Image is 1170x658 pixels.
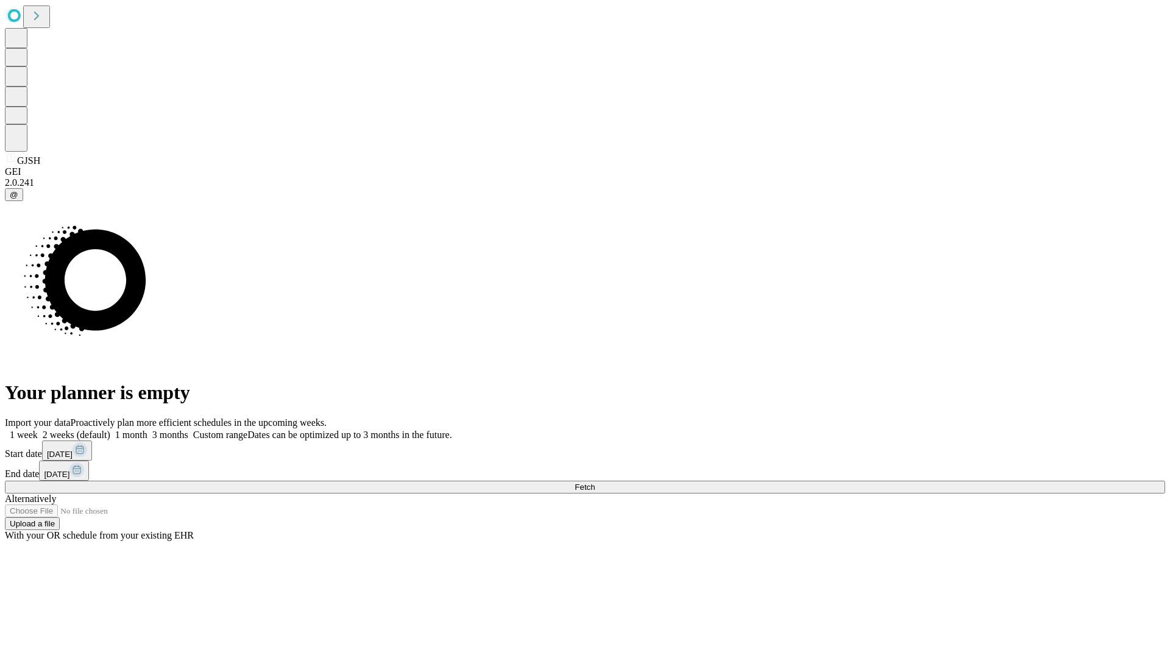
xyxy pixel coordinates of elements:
div: 2.0.241 [5,177,1165,188]
div: Start date [5,440,1165,461]
button: [DATE] [39,461,89,481]
span: [DATE] [47,450,73,459]
button: [DATE] [42,440,92,461]
span: With your OR schedule from your existing EHR [5,530,194,540]
span: 1 month [115,430,147,440]
span: 1 week [10,430,38,440]
span: Fetch [575,483,595,492]
span: GJSH [17,155,40,166]
span: 3 months [152,430,188,440]
button: Upload a file [5,517,60,530]
span: Alternatively [5,493,56,504]
button: Fetch [5,481,1165,493]
span: Custom range [193,430,247,440]
span: Dates can be optimized up to 3 months in the future. [247,430,452,440]
span: Import your data [5,417,71,428]
div: GEI [5,166,1165,177]
span: [DATE] [44,470,69,479]
span: 2 weeks (default) [43,430,110,440]
div: End date [5,461,1165,481]
h1: Your planner is empty [5,381,1165,404]
span: @ [10,190,18,199]
button: @ [5,188,23,201]
span: Proactively plan more efficient schedules in the upcoming weeks. [71,417,327,428]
